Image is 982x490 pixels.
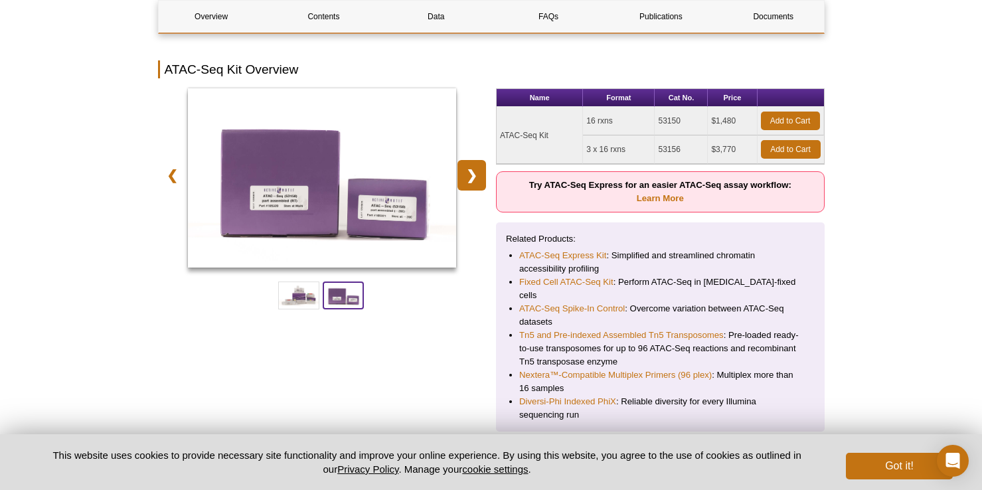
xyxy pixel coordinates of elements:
a: Overview [159,1,264,33]
li: : Pre-loaded ready-to-use transposomes for up to 96 ATAC-Seq reactions and recombinant Tn5 transp... [519,329,801,368]
td: $3,770 [708,135,757,164]
li: : Multiplex more than 16 samples [519,368,801,395]
td: $1,480 [708,107,757,135]
th: Name [497,89,583,107]
img: ATAC-Seq Kit [188,88,457,268]
a: ATAC-Seq Kit [188,88,457,272]
td: ATAC-Seq Kit [497,107,583,164]
a: Fixed Cell ATAC-Seq Kit [519,276,614,289]
a: ❮ [158,160,187,191]
a: Documents [720,1,826,33]
a: Data [383,1,489,33]
td: 16 rxns [583,107,655,135]
a: Add to Cart [761,140,821,159]
li: : Reliable diversity for every Illumina sequencing run [519,395,801,422]
a: Privacy Policy [337,463,398,475]
button: cookie settings [462,463,528,475]
p: This website uses cookies to provide necessary site functionality and improve your online experie... [30,448,825,476]
li: : Simplified and streamlined chromatin accessibility profiling [519,249,801,276]
a: ATAC-Seq Spike-In Control [519,302,625,315]
a: ATAC-Seq Express Kit [519,249,606,262]
strong: Try ATAC-Seq Express for an easier ATAC-Seq assay workflow: [529,180,791,203]
a: Contents [271,1,376,33]
a: FAQs [495,1,601,33]
a: Diversi-Phi Indexed PhiX [519,395,616,408]
a: Nextera™-Compatible Multiplex Primers (96 plex) [519,368,712,382]
td: 53150 [655,107,708,135]
a: Learn More [637,193,684,203]
h2: ATAC-Seq Kit Overview [158,60,825,78]
p: Related Products: [506,232,815,246]
button: Got it! [846,453,952,479]
li: : Perform ATAC-Seq in [MEDICAL_DATA]-fixed cells [519,276,801,302]
td: 53156 [655,135,708,164]
th: Format [583,89,655,107]
th: Price [708,89,757,107]
a: ❯ [457,160,486,191]
th: Cat No. [655,89,708,107]
div: Open Intercom Messenger [937,445,969,477]
a: Add to Cart [761,112,820,130]
a: Tn5 and Pre-indexed Assembled Tn5 Transposomes [519,329,724,342]
li: : Overcome variation between ATAC-Seq datasets [519,302,801,329]
td: 3 x 16 rxns [583,135,655,164]
a: Publications [608,1,714,33]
